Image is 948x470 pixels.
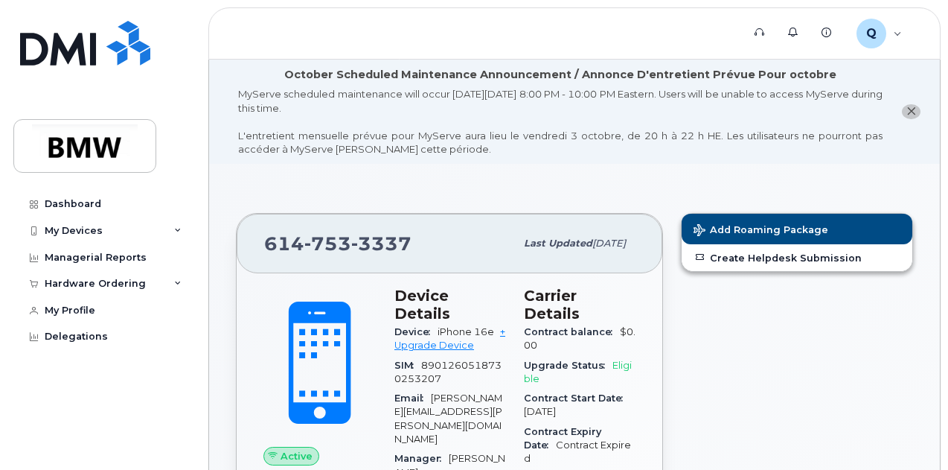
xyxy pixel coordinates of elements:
[524,439,631,464] span: Contract Expired
[438,326,494,337] span: iPhone 16e
[281,449,313,463] span: Active
[394,393,431,404] span: Email
[284,67,836,83] div: October Scheduled Maintenance Announcement / Annonce D'entretient Prévue Pour octobre
[351,232,411,255] span: 3337
[902,104,920,120] button: close notification
[238,87,883,156] div: MyServe scheduled maintenance will occur [DATE][DATE] 8:00 PM - 10:00 PM Eastern. Users will be u...
[524,326,620,337] span: Contract balance
[524,360,632,384] span: Eligible
[394,393,502,445] span: [PERSON_NAME][EMAIL_ADDRESS][PERSON_NAME][DOMAIN_NAME]
[524,406,556,417] span: [DATE]
[682,214,912,244] button: Add Roaming Package
[394,453,449,464] span: Manager
[394,287,506,323] h3: Device Details
[524,426,601,451] span: Contract Expiry Date
[694,224,828,238] span: Add Roaming Package
[524,287,635,323] h3: Carrier Details
[264,232,411,255] span: 614
[394,360,502,384] span: 8901260518730253207
[524,360,612,371] span: Upgrade Status
[394,326,438,337] span: Device
[682,244,912,271] a: Create Helpdesk Submission
[592,238,626,249] span: [DATE]
[883,405,937,459] iframe: Messenger Launcher
[524,393,630,404] span: Contract Start Date
[304,232,351,255] span: 753
[394,360,421,371] span: SIM
[524,238,592,249] span: Last updated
